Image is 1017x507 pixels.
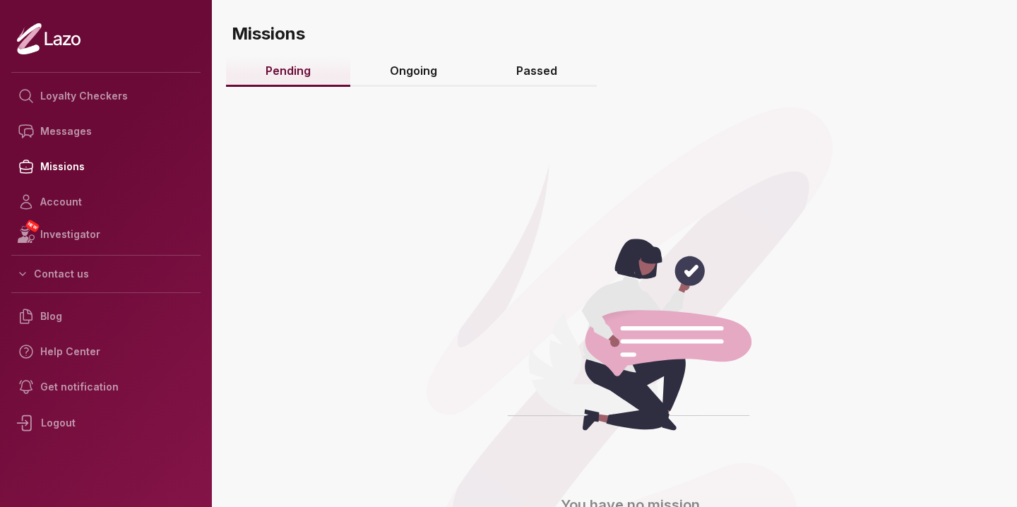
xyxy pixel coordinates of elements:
a: Passed [477,56,597,87]
a: Account [11,184,201,220]
button: Contact us [11,261,201,287]
a: Get notification [11,369,201,405]
a: Missions [11,149,201,184]
a: Pending [226,56,350,87]
a: Blog [11,299,201,334]
a: Messages [11,114,201,149]
a: Loyalty Checkers [11,78,201,114]
a: NEWInvestigator [11,220,201,249]
div: Logout [11,405,201,441]
span: NEW [25,219,40,233]
a: Help Center [11,334,201,369]
a: Ongoing [350,56,477,87]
